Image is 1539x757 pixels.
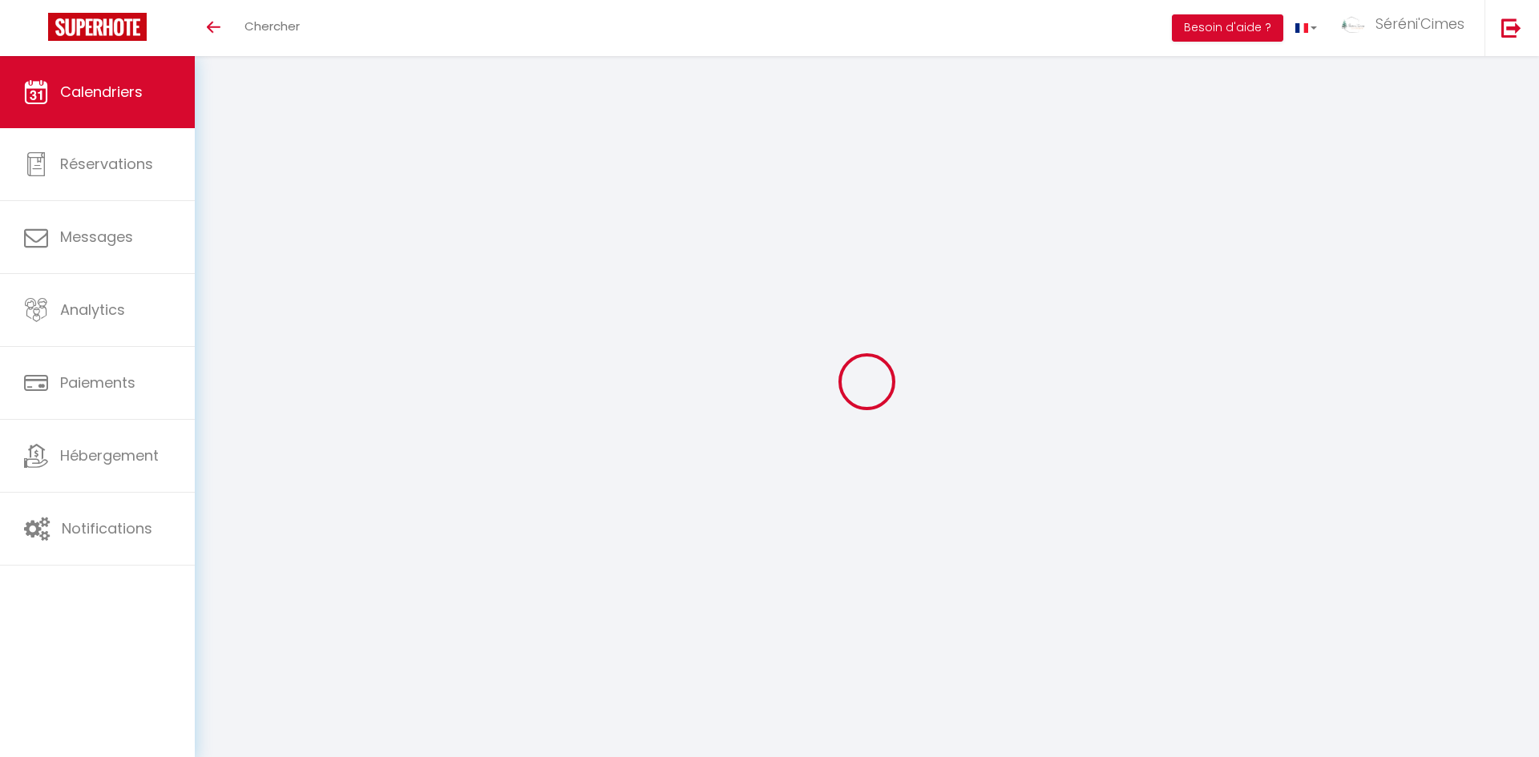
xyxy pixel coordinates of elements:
span: Chercher [244,18,300,34]
img: ... [1341,16,1365,33]
span: Analytics [60,300,125,320]
span: Calendriers [60,82,143,102]
span: Séréni'Cimes [1375,14,1464,34]
button: Besoin d'aide ? [1172,14,1283,42]
img: Super Booking [48,13,147,41]
span: Réservations [60,154,153,174]
span: Hébergement [60,445,159,465]
img: logout [1501,18,1521,38]
span: Notifications [62,518,152,538]
span: Paiements [60,372,135,393]
span: Messages [60,227,133,247]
